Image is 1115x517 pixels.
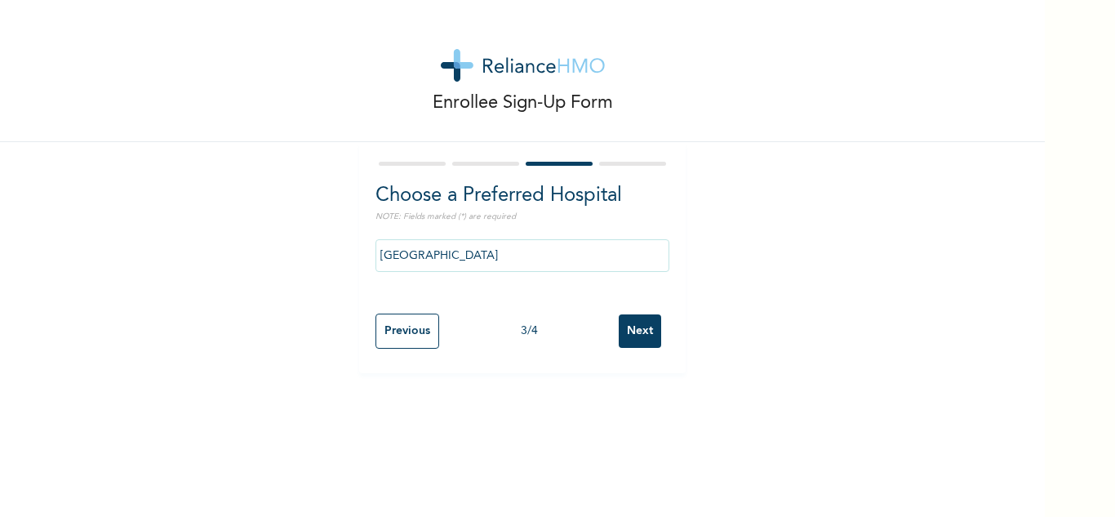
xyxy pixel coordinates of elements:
input: Next [619,314,661,348]
h2: Choose a Preferred Hospital [375,181,669,211]
input: Search by name, address or governorate [375,239,669,272]
p: NOTE: Fields marked (*) are required [375,211,669,223]
input: Previous [375,314,439,349]
p: Enrollee Sign-Up Form [433,90,613,117]
img: logo [441,49,605,82]
div: 3 / 4 [439,323,619,340]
